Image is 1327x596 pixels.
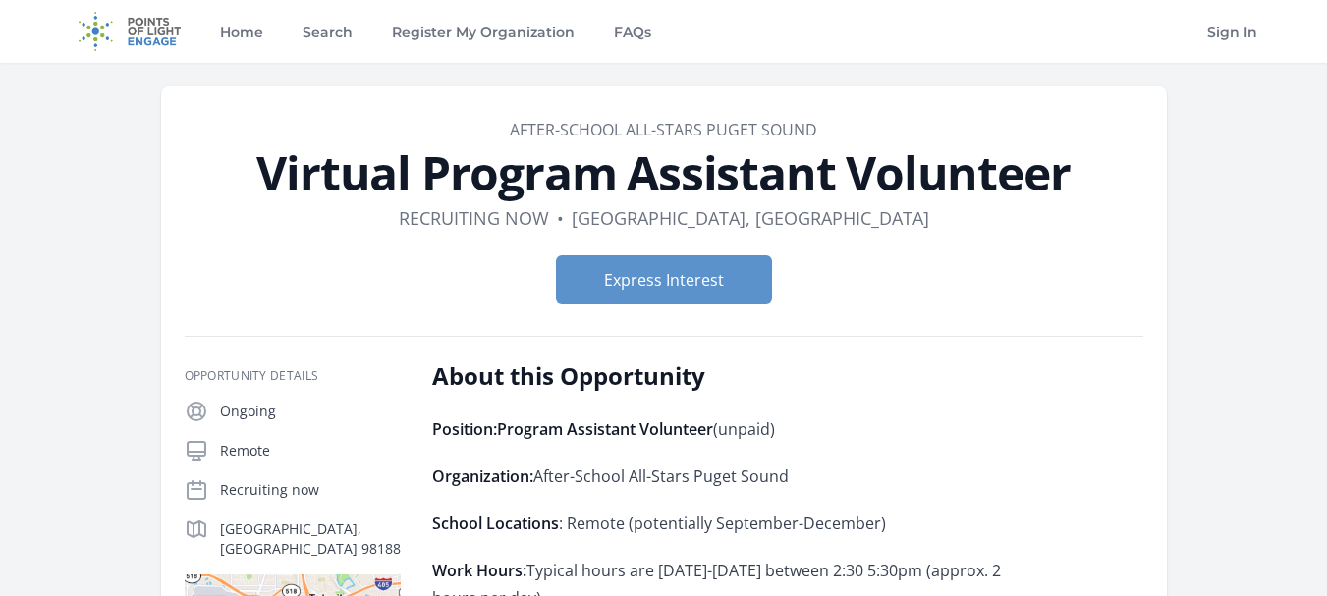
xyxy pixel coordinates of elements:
strong: Position: [432,418,497,440]
div: • [557,204,564,232]
h2: About this Opportunity [432,360,1007,392]
p: [GEOGRAPHIC_DATA], [GEOGRAPHIC_DATA] 98188 [220,519,401,559]
strong: Hours: [476,560,526,581]
strong: School [432,513,482,534]
strong: Locations [486,513,559,534]
p: Remote [220,441,401,461]
dd: Recruiting now [399,204,549,232]
strong: Program Assistant Volunteer [497,418,713,440]
p: : Remote (potentially September-December) [432,510,1007,537]
strong: Work [432,560,472,581]
strong: Organization: [432,465,533,487]
p: Ongoing [220,402,401,421]
dd: [GEOGRAPHIC_DATA], [GEOGRAPHIC_DATA] [572,204,929,232]
p: (unpaid) [432,415,1007,443]
h1: Virtual Program Assistant Volunteer [185,149,1143,196]
h3: Opportunity Details [185,368,401,384]
p: Recruiting now [220,480,401,500]
a: After-School All-Stars Puget Sound [510,119,817,140]
p: After-School All-Stars Puget Sound [432,462,1007,490]
button: Express Interest [556,255,772,304]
